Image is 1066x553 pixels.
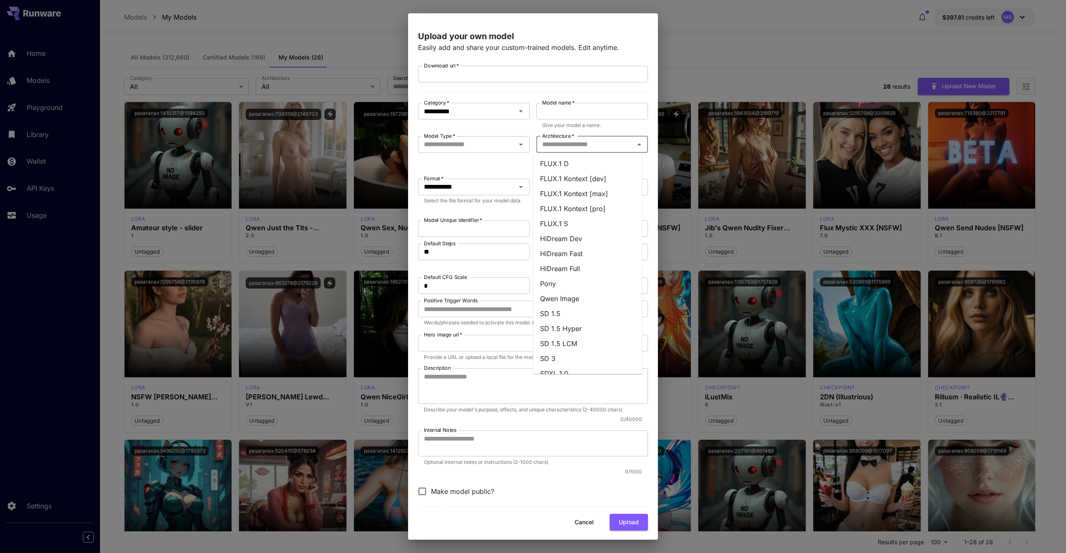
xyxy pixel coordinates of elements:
label: Model Type [424,132,455,139]
li: SD 1.5 [533,306,642,321]
button: Upload [610,514,648,531]
span: Make model public? [431,486,494,496]
li: FLUX.1 D [533,156,642,171]
li: SD 3 [533,351,642,366]
button: Open [515,181,527,193]
label: Internal Notes [424,426,456,433]
button: Open [515,139,527,150]
label: Download url [424,62,459,69]
li: FLUX.1 Kontext [dev] [533,171,642,186]
label: Description [424,364,451,371]
li: HiDream Dev [533,231,642,246]
li: FLUX.1 Kontext [max] [533,186,642,201]
label: Hero image url [424,331,462,338]
p: Describe your model's purpose, effects, and unique characteristics (2-40000 chars) [424,406,642,414]
li: Pony [533,276,642,291]
p: Optional internal notes or instructions (2-1000 chars) [424,458,642,466]
label: Model Unique Identifier [424,217,482,224]
li: SD 1.5 Hyper [533,321,642,336]
p: 0 / 40000 [418,415,642,423]
li: HiDream Fast [533,246,642,261]
p: Select the file format for your model data. [424,197,524,205]
label: Category [424,99,449,106]
p: Words/phrases needed to activate this model. Press Enter or comma to add multiple words [424,319,642,327]
label: Default CFG Scale [424,274,467,281]
button: Cancel [565,514,603,531]
button: Open [515,105,527,117]
label: Model name [542,99,575,106]
li: SDXL 1.0 [533,366,642,381]
li: Qwen Image [533,291,642,306]
button: Close [633,139,645,150]
li: HiDream Full [533,261,642,276]
label: Positive Trigger Words [424,297,478,304]
label: Format [424,175,443,182]
p: Upload your own model [418,30,648,42]
p: 0 / 1000 [418,468,642,476]
li: SD 1.5 LCM [533,336,642,351]
p: Provide a URL or upload a local file for the model. [424,353,642,361]
label: Architecture [542,132,574,139]
p: Easily add and share your custom-trained models. Edit anytime. [418,42,648,52]
li: FLUX.1 Kontext [pro] [533,201,642,216]
li: FLUX.1 S [533,216,642,231]
label: Default Steps [424,240,456,247]
p: Give your model a name. [542,121,642,130]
